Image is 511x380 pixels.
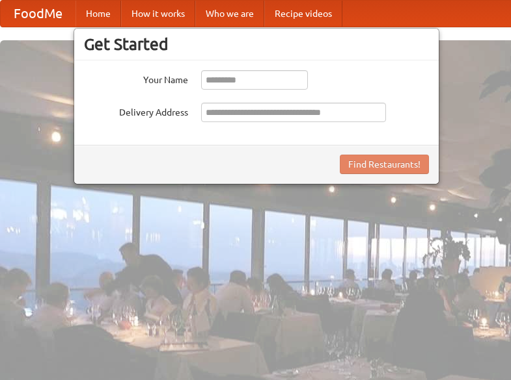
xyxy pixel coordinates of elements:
[195,1,264,27] a: Who we are
[76,1,121,27] a: Home
[121,1,195,27] a: How it works
[1,1,76,27] a: FoodMe
[264,1,342,27] a: Recipe videos
[84,70,188,86] label: Your Name
[84,34,429,54] h3: Get Started
[84,103,188,119] label: Delivery Address
[340,155,429,174] button: Find Restaurants!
